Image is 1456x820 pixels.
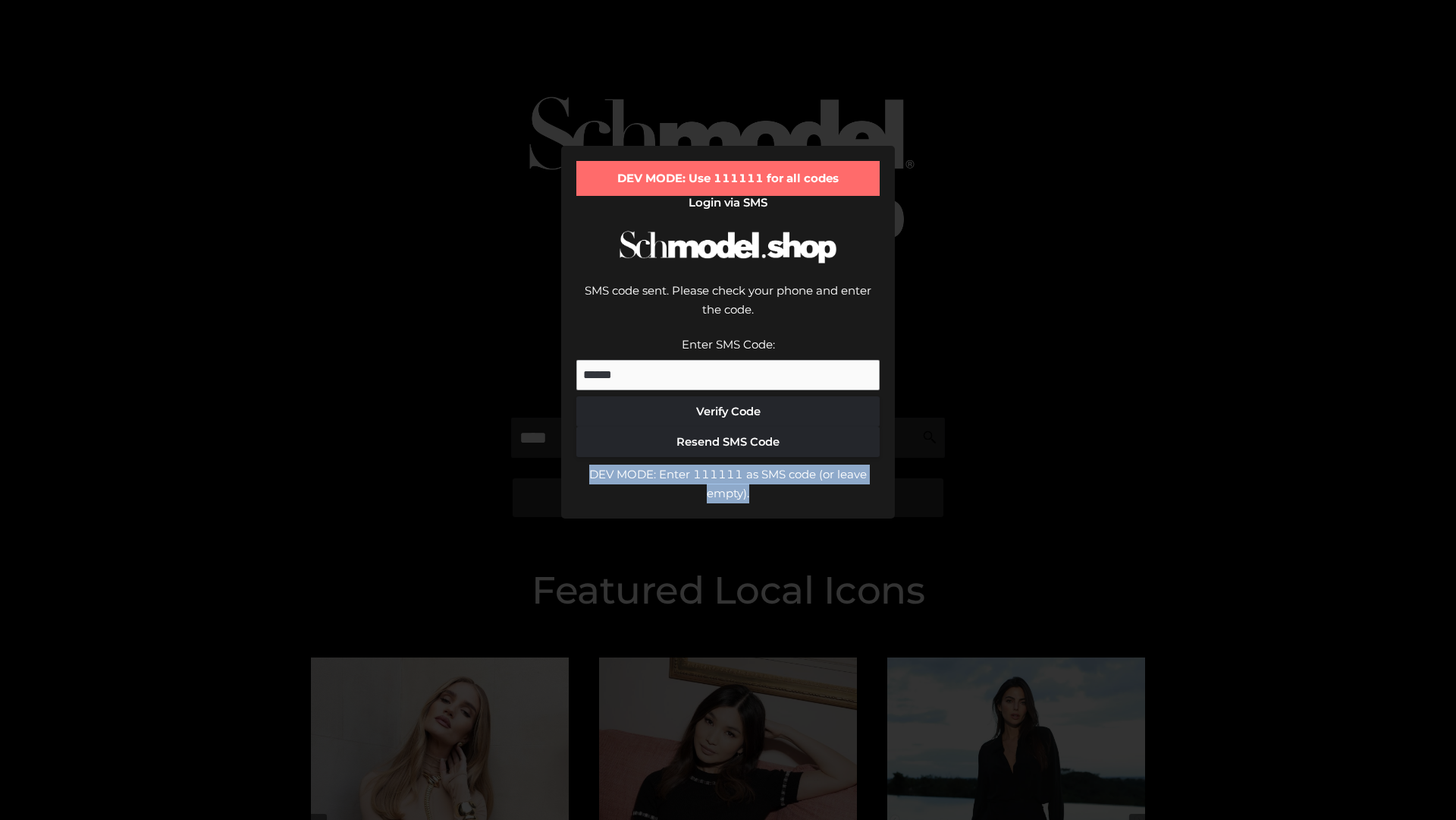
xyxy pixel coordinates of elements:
label: Enter SMS Code: [682,337,775,352]
img: Schmodel Logo [614,217,842,277]
h2: Login via SMS [576,196,880,210]
button: Verify Code [576,396,880,427]
div: DEV MODE: Enter 111111 as SMS code (or leave empty). [576,465,880,503]
div: SMS code sent. Please check your phone and enter the code. [576,281,880,335]
div: DEV MODE: Use 111111 for all codes [576,161,880,196]
button: Resend SMS Code [576,427,880,457]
